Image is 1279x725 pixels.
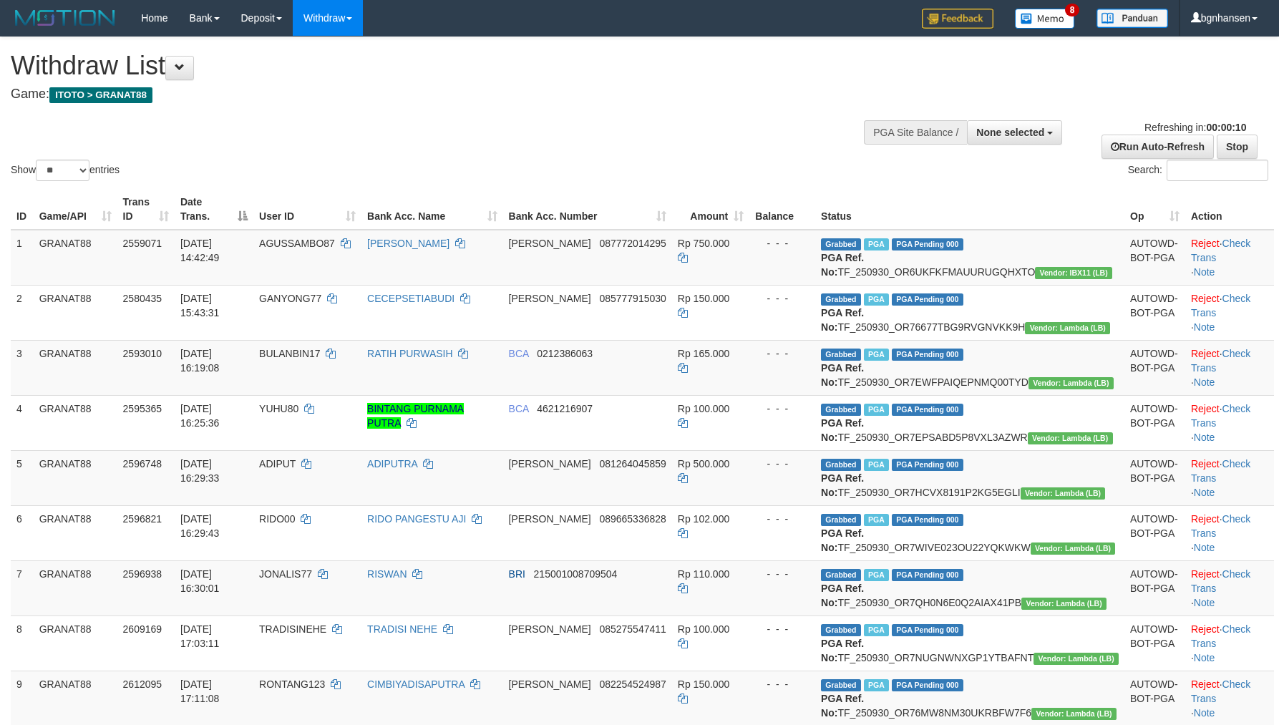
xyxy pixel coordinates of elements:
[815,189,1124,230] th: Status
[180,293,220,318] span: [DATE] 15:43:31
[180,678,220,704] span: [DATE] 17:11:08
[1206,122,1246,133] strong: 00:00:10
[821,404,861,416] span: Grabbed
[180,458,220,484] span: [DATE] 16:29:33
[672,189,749,230] th: Amount: activate to sort column ascending
[123,568,162,580] span: 2596938
[509,348,529,359] span: BCA
[1191,678,1250,704] a: Check Trans
[678,238,729,249] span: Rp 750.000
[864,679,889,691] span: Marked by bgndedek
[892,459,963,471] span: PGA Pending
[259,513,296,525] span: RIDO00
[749,189,815,230] th: Balance
[1185,615,1274,671] td: · ·
[864,404,889,416] span: Marked by bgndany
[367,293,454,304] a: CECEPSETIABUDI
[11,230,34,286] td: 1
[821,472,864,498] b: PGA Ref. No:
[1185,395,1274,450] td: · ·
[259,403,298,414] span: YUHU80
[755,402,809,416] div: - - -
[864,514,889,526] span: Marked by bgndedek
[1191,293,1250,318] a: Check Trans
[253,189,361,230] th: User ID: activate to sort column ascending
[367,678,465,690] a: CIMBIYADISAPUTRA
[537,403,593,414] span: Copy 4621216907 to clipboard
[1021,487,1106,500] span: Vendor URL: https://dashboard.q2checkout.com/secure
[509,623,591,635] span: [PERSON_NAME]
[1028,432,1113,444] span: Vendor URL: https://dashboard.q2checkout.com/secure
[1191,458,1250,484] a: Check Trans
[1191,623,1220,635] a: Reject
[678,293,729,304] span: Rp 150.000
[864,569,889,581] span: Marked by bgndany
[678,568,729,580] span: Rp 110.000
[1124,560,1185,615] td: AUTOWD-BOT-PGA
[755,512,809,526] div: - - -
[123,293,162,304] span: 2580435
[1191,238,1250,263] a: Check Trans
[11,450,34,505] td: 5
[755,457,809,471] div: - - -
[49,87,152,103] span: ITOTO > GRANAT88
[892,514,963,526] span: PGA Pending
[367,623,437,635] a: TRADISI NEHE
[537,348,593,359] span: Copy 0212386063 to clipboard
[1124,189,1185,230] th: Op: activate to sort column ascending
[599,513,666,525] span: Copy 089665336828 to clipboard
[1191,403,1220,414] a: Reject
[892,238,963,250] span: PGA Pending
[509,568,525,580] span: BRI
[678,458,729,469] span: Rp 500.000
[821,569,861,581] span: Grabbed
[1185,285,1274,340] td: · ·
[755,346,809,361] div: - - -
[34,615,117,671] td: GRANAT88
[11,160,120,181] label: Show entries
[864,624,889,636] span: Marked by bgndedek
[367,403,464,429] a: BINTANG PURNAMA PUTRA
[1194,376,1215,388] a: Note
[1015,9,1075,29] img: Button%20Memo.svg
[259,458,296,469] span: ADIPUT
[892,404,963,416] span: PGA Pending
[259,348,321,359] span: BULANBIN17
[117,189,175,230] th: Trans ID: activate to sort column ascending
[34,189,117,230] th: Game/API: activate to sort column ascending
[599,458,666,469] span: Copy 081264045859 to clipboard
[180,238,220,263] span: [DATE] 14:42:49
[11,52,838,80] h1: Withdraw List
[1185,505,1274,560] td: · ·
[123,238,162,249] span: 2559071
[678,513,729,525] span: Rp 102.000
[1124,505,1185,560] td: AUTOWD-BOT-PGA
[367,513,466,525] a: RIDO PANGESTU AJI
[821,527,864,553] b: PGA Ref. No:
[821,514,861,526] span: Grabbed
[821,693,864,719] b: PGA Ref. No:
[678,403,729,414] span: Rp 100.000
[1194,432,1215,443] a: Note
[180,348,220,374] span: [DATE] 16:19:08
[599,623,666,635] span: Copy 085275547411 to clipboard
[1217,135,1258,159] a: Stop
[1185,230,1274,286] td: · ·
[123,513,162,525] span: 2596821
[259,238,335,249] span: AGUSSAMBO87
[11,7,120,29] img: MOTION_logo.png
[259,623,326,635] span: TRADISINEHE
[11,505,34,560] td: 6
[259,568,312,580] span: JONALIS77
[1025,322,1110,334] span: Vendor URL: https://dashboard.q2checkout.com/secure
[11,395,34,450] td: 4
[1124,450,1185,505] td: AUTOWD-BOT-PGA
[180,568,220,594] span: [DATE] 16:30:01
[123,403,162,414] span: 2595365
[821,238,861,250] span: Grabbed
[34,560,117,615] td: GRANAT88
[1102,135,1214,159] a: Run Auto-Refresh
[503,189,672,230] th: Bank Acc. Number: activate to sort column ascending
[259,293,321,304] span: GANYONG77
[755,567,809,581] div: - - -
